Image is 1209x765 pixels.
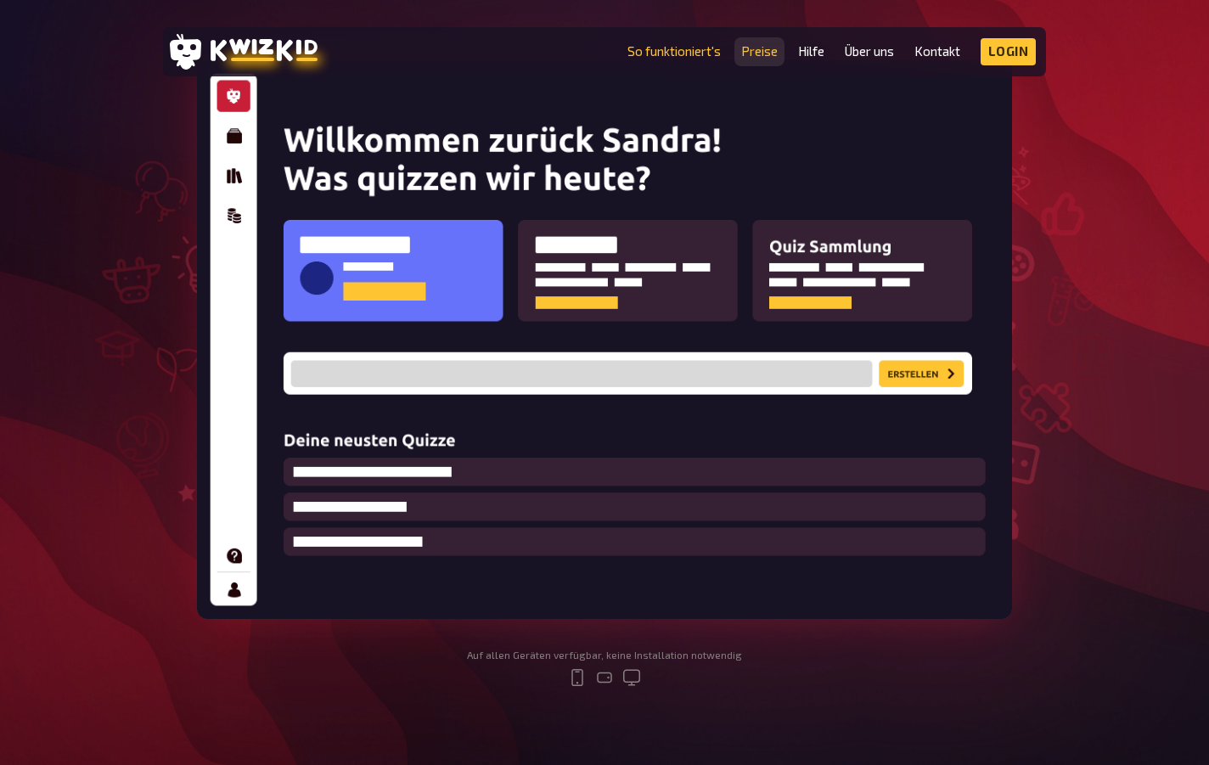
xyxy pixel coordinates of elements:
[197,60,1012,619] img: kwizkid
[798,44,824,59] a: Hilfe
[467,650,742,661] div: Auf allen Geräten verfügbar, keine Installation notwendig
[627,44,721,59] a: So funktioniert's
[741,44,778,59] a: Preise
[594,667,615,688] svg: tablet
[981,38,1037,65] a: Login
[621,667,642,688] svg: desktop
[845,44,894,59] a: Über uns
[914,44,960,59] a: Kontakt
[567,667,588,688] svg: mobile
